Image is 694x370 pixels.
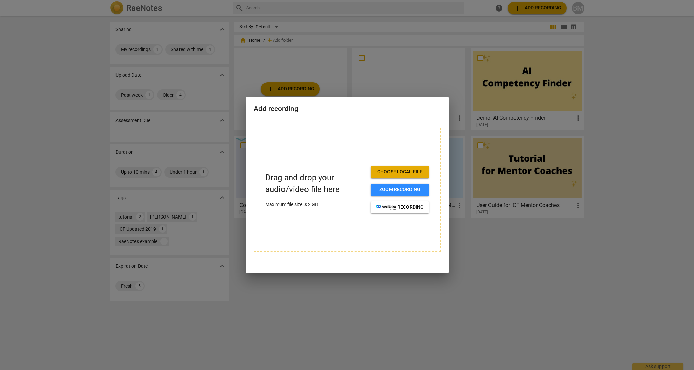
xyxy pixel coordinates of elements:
[371,184,429,196] button: Zoom recording
[371,166,429,178] button: Choose local file
[265,201,365,208] p: Maximum file size is 2 GB
[376,169,424,176] span: Choose local file
[376,186,424,193] span: Zoom recording
[376,204,424,211] span: recording
[254,105,441,113] h2: Add recording
[265,172,365,196] p: Drag and drop your audio/video file here
[371,201,429,213] button: recording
